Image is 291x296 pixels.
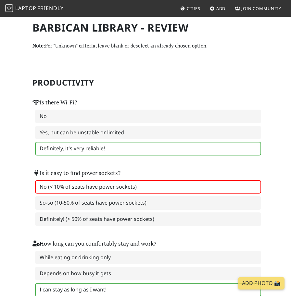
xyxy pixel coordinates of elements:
label: Definitely, it's very reliable! [35,142,261,155]
label: Is there Wi-Fi? [32,98,77,107]
p: For "Unknown" criteria, leave blank or deselect an already chosen option. [32,42,259,49]
a: Cities [178,3,203,14]
a: Join Community [232,3,284,14]
label: No (< 10% of seats have power sockets) [35,180,261,194]
label: Depends on how busy it gets [35,267,261,280]
label: How long can you comfortably stay and work? [32,239,156,248]
span: Friendly [37,5,63,12]
label: While eating or drinking only [35,251,261,264]
strong: Note: [32,42,45,49]
label: No [35,110,261,123]
span: Cities [187,6,200,11]
span: Add [216,6,226,11]
label: Definitely! (> 50% of seats have power sockets) [35,212,261,226]
a: Add Photo 📸 [238,277,285,289]
img: LaptopFriendly [5,4,13,12]
span: Join Community [241,6,281,11]
a: LaptopFriendly LaptopFriendly [5,3,64,14]
label: Yes, but can be unstable or limited [35,126,261,140]
a: Add [207,3,228,14]
label: So-so (10-50% of seats have power sockets) [35,196,261,210]
label: Is it easy to find power sockets? [32,168,120,178]
h2: Productivity [32,78,259,87]
h1: Barbican Library - Review [32,21,259,34]
span: Laptop [15,5,36,12]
